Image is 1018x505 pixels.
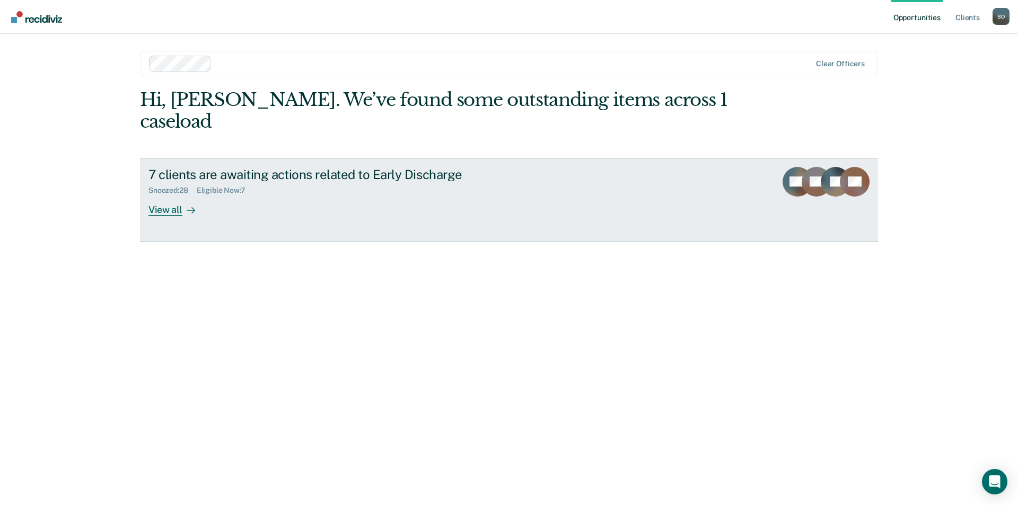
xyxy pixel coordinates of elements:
[993,8,1010,25] div: S O
[982,469,1007,494] div: Open Intercom Messenger
[140,89,731,132] div: Hi, [PERSON_NAME]. We’ve found some outstanding items across 1 caseload
[11,11,62,23] img: Recidiviz
[816,59,865,68] div: Clear officers
[993,8,1010,25] button: Profile dropdown button
[148,195,208,216] div: View all
[148,167,521,182] div: 7 clients are awaiting actions related to Early Discharge
[148,186,197,195] div: Snoozed : 28
[197,186,254,195] div: Eligible Now : 7
[140,158,878,242] a: 7 clients are awaiting actions related to Early DischargeSnoozed:28Eligible Now:7View all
